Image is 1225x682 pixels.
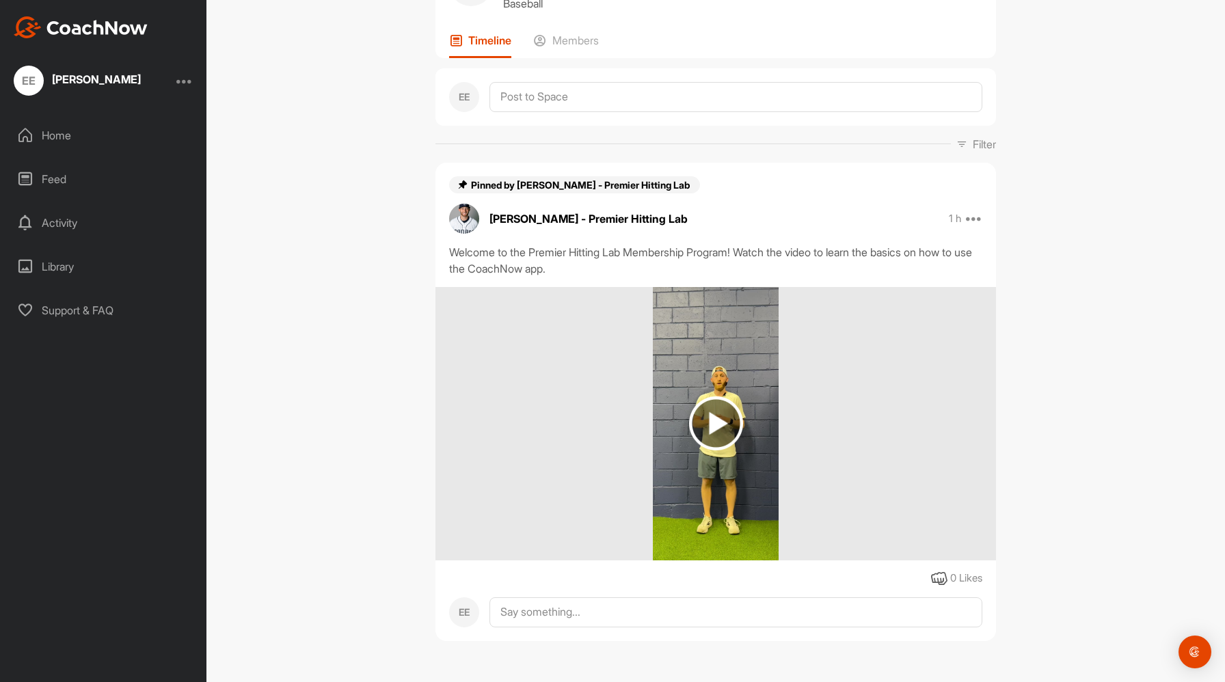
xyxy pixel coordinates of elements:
p: Timeline [468,33,511,47]
img: avatar [449,204,479,234]
img: media [653,287,779,560]
div: Home [8,118,200,152]
div: 0 Likes [950,571,982,586]
img: pin [457,179,468,190]
div: Feed [8,162,200,196]
div: EE [449,597,479,627]
p: Filter [973,136,996,152]
div: Open Intercom Messenger [1179,636,1211,668]
div: Support & FAQ [8,293,200,327]
div: Welcome to the Premier Hitting Lab Membership Program! Watch the video to learn the basics on how... [449,244,982,277]
img: play [689,396,743,450]
img: CoachNow [14,16,148,38]
p: Members [552,33,599,47]
div: EE [449,82,479,112]
div: [PERSON_NAME] [52,74,141,85]
p: [PERSON_NAME] - Premier Hitting Lab [489,210,688,227]
p: 1 h [949,212,961,226]
div: Activity [8,206,200,240]
span: Pinned by [PERSON_NAME] - Premier Hitting Lab [471,179,692,191]
div: Library [8,249,200,284]
div: EE [14,66,44,96]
